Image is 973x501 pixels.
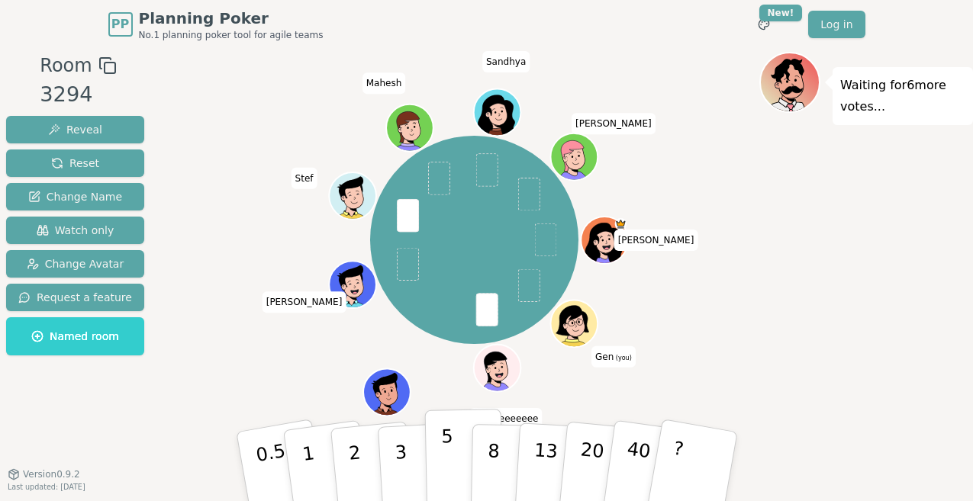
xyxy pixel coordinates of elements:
[18,290,132,305] span: Request a feature
[40,52,92,79] span: Room
[614,230,698,251] span: Click to change your name
[6,217,144,244] button: Watch only
[362,72,406,94] span: Click to change your name
[750,11,778,38] button: New!
[572,113,656,134] span: Click to change your name
[51,156,99,171] span: Reset
[37,223,114,238] span: Watch only
[40,79,116,111] div: 3294
[6,284,144,311] button: Request a feature
[615,218,627,230] span: Sahana is the host
[6,317,144,355] button: Named room
[591,346,636,368] span: Click to change your name
[108,8,324,41] a: PPPlanning PokerNo.1 planning poker tool for agile teams
[31,329,119,344] span: Named room
[111,15,129,34] span: PP
[292,168,317,189] span: Click to change your name
[263,291,346,313] span: Click to change your name
[23,468,80,480] span: Version 0.9.2
[28,189,122,204] span: Change Name
[139,8,324,29] span: Planning Poker
[6,149,144,177] button: Reset
[759,5,803,21] div: New!
[808,11,865,38] a: Log in
[840,75,965,117] p: Waiting for 6 more votes...
[8,483,85,491] span: Last updated: [DATE]
[614,355,632,361] span: (you)
[6,183,144,210] button: Change Name
[470,408,543,429] span: Click to change your name
[6,116,144,143] button: Reveal
[27,256,124,271] span: Change Avatar
[552,301,596,345] button: Click to change your avatar
[482,51,530,72] span: Click to change your name
[139,29,324,41] span: No.1 planning poker tool for agile teams
[6,250,144,278] button: Change Avatar
[8,468,80,480] button: Version0.9.2
[48,122,102,137] span: Reveal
